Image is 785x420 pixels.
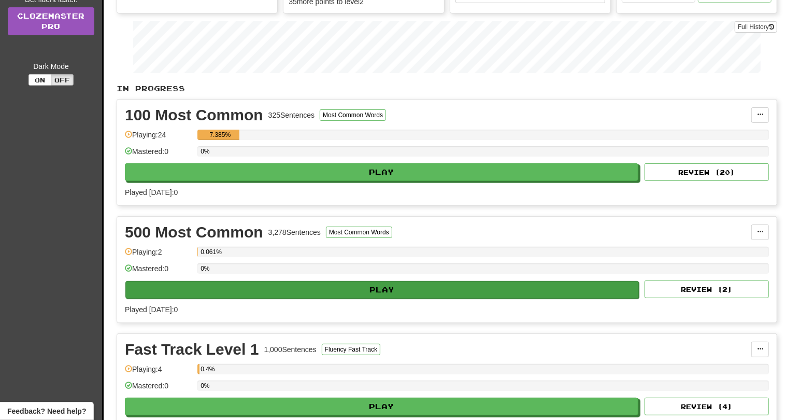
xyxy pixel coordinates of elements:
button: On [28,74,51,86]
button: Most Common Words [326,227,392,238]
div: Mastered: 0 [125,146,192,163]
div: Fast Track Level 1 [125,342,259,357]
div: Playing: 24 [125,130,192,147]
div: Playing: 4 [125,364,192,381]
div: Mastered: 0 [125,263,192,281]
span: Played [DATE]: 0 [125,305,178,314]
div: Dark Mode [8,61,94,72]
div: 325 Sentences [268,110,315,120]
button: Review (20) [645,163,769,181]
button: Review (4) [645,398,769,415]
div: 7.385% [201,130,239,140]
div: 1,000 Sentences [264,344,317,355]
button: Review (2) [645,281,769,298]
button: Most Common Words [320,109,386,121]
div: 100 Most Common [125,107,263,123]
div: Playing: 2 [125,247,192,264]
button: Play [125,163,638,181]
span: Open feedback widget [7,406,86,416]
button: Play [125,281,639,299]
button: Play [125,398,638,415]
button: Fluency Fast Track [322,344,380,355]
div: 500 Most Common [125,225,263,240]
button: Off [51,74,74,86]
div: Mastered: 0 [125,381,192,398]
a: ClozemasterPro [8,7,94,35]
div: 3,278 Sentences [268,227,321,237]
p: In Progress [117,83,777,94]
span: Played [DATE]: 0 [125,188,178,197]
button: Full History [735,21,777,33]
